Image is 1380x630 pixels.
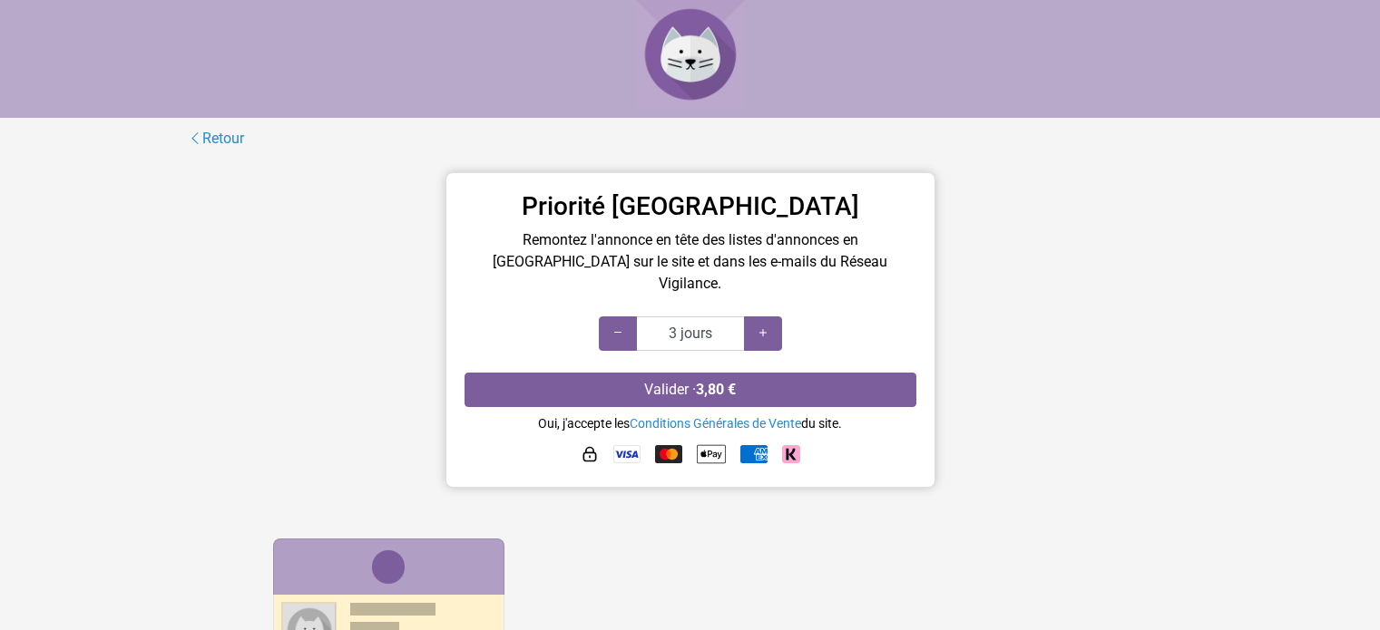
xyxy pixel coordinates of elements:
[465,373,916,407] button: Valider ·3,80 €
[538,416,842,431] small: Oui, j'accepte les du site.
[465,191,916,222] h3: Priorité [GEOGRAPHIC_DATA]
[187,127,245,150] a: Retour
[630,416,801,431] a: Conditions Générales de Vente
[696,381,736,398] strong: 3,80 €
[740,445,768,463] img: American Express
[782,445,800,463] img: Klarna
[655,445,682,463] img: Mastercard
[613,445,641,463] img: Visa
[697,440,726,469] img: Apple Pay
[465,229,916,295] p: Remontez l'annonce en tête des listes d'annonces en [GEOGRAPHIC_DATA] sur le site et dans les e-m...
[581,445,599,463] img: HTTPS : paiement sécurisé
